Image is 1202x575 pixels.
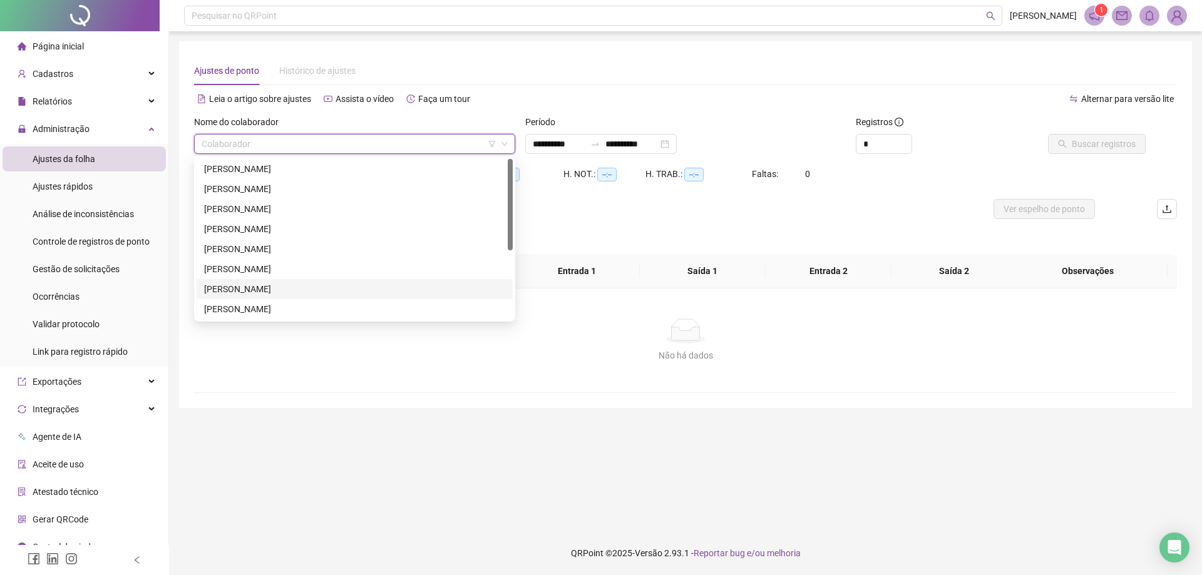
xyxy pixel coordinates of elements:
[197,159,513,179] div: EDNEI KAUÃ FARIA COSTA
[856,115,903,129] span: Registros
[197,219,513,239] div: EUDYSON FELICIANO DA SILVA SANTOS
[33,514,88,524] span: Gerar QRCode
[204,282,505,296] div: [PERSON_NAME]
[33,347,128,357] span: Link para registro rápido
[46,552,59,565] span: linkedin
[501,140,508,148] span: down
[1116,10,1128,21] span: mail
[406,94,415,103] span: history
[563,167,645,181] div: H. NOT.:
[18,487,26,496] span: solution
[18,405,26,414] span: sync
[324,94,332,103] span: youtube
[1159,532,1189,562] div: Open Intercom Messenger
[891,254,1017,288] th: Saída 2
[1081,94,1174,104] span: Alternar para versão lite
[279,66,356,76] span: Histórico de ajustes
[33,432,81,442] span: Agente de IA
[336,94,394,104] span: Assista o vídeo
[994,199,1095,219] button: Ver espelho de ponto
[33,377,81,387] span: Exportações
[33,154,95,164] span: Ajustes da folha
[18,97,26,106] span: file
[204,222,505,236] div: [PERSON_NAME]
[33,209,134,219] span: Análise de inconsistências
[590,139,600,149] span: to
[18,377,26,386] span: export
[18,460,26,469] span: audit
[33,237,150,247] span: Controle de registros de ponto
[684,168,704,181] span: --:--
[418,94,470,104] span: Faça um tour
[895,118,903,126] span: info-circle
[514,254,640,288] th: Entrada 1
[1162,204,1172,214] span: upload
[65,552,78,565] span: instagram
[1095,4,1107,16] sup: 1
[525,115,563,129] label: Período
[33,41,84,51] span: Página inicial
[18,515,26,524] span: qrcode
[33,96,72,106] span: Relatórios
[209,349,1162,362] div: Não há dados
[197,239,513,259] div: FELIPE DOS SANTOS NOGUEIRA
[18,42,26,51] span: home
[197,279,513,299] div: LUCAS AYRES DA SILVA
[640,254,766,288] th: Saída 1
[752,169,780,179] span: Faltas:
[28,552,40,565] span: facebook
[204,202,505,216] div: [PERSON_NAME]
[197,179,513,199] div: EDUARDO HENRIQUE DE FREITAS CORREA
[169,531,1202,575] footer: QRPoint © 2025 - 2.93.1 -
[133,556,141,564] span: left
[18,542,26,551] span: info-circle
[33,124,90,134] span: Administração
[194,115,287,129] label: Nome do colaborador
[590,139,600,149] span: swap-right
[1168,6,1186,25] img: 80778
[805,169,810,179] span: 0
[197,199,513,219] div: EMERSON HENRIQUE DOS SANTOS
[197,94,206,103] span: file-text
[482,167,563,181] div: HE 3:
[766,254,891,288] th: Entrada 2
[18,125,26,133] span: lock
[33,292,80,302] span: Ocorrências
[488,140,496,148] span: filter
[33,319,100,329] span: Validar protocolo
[1048,134,1146,154] button: Buscar registros
[33,404,79,414] span: Integrações
[1008,254,1168,288] th: Observações
[18,69,26,78] span: user-add
[204,162,505,176] div: [PERSON_NAME]
[1099,6,1104,14] span: 1
[204,242,505,256] div: [PERSON_NAME]
[1069,94,1078,103] span: swap
[33,459,84,469] span: Aceite de uso
[597,168,617,181] span: --:--
[33,487,98,497] span: Atestado técnico
[1144,10,1155,21] span: bell
[209,94,311,104] span: Leia o artigo sobre ajustes
[204,182,505,196] div: [PERSON_NAME]
[194,66,259,76] span: Ajustes de ponto
[1018,264,1158,278] span: Observações
[204,262,505,276] div: [PERSON_NAME]
[33,69,73,79] span: Cadastros
[33,181,93,191] span: Ajustes rápidos
[986,11,995,21] span: search
[635,548,662,558] span: Versão
[1010,9,1077,23] span: [PERSON_NAME]
[1089,10,1100,21] span: notification
[33,264,120,274] span: Gestão de solicitações
[197,259,513,279] div: JESSICA APARECIDA DE OLIVEIRA
[33,542,96,552] span: Central de ajuda
[197,299,513,319] div: LUIZ DAVID DA SILVA SOUZA
[204,302,505,316] div: [PERSON_NAME]
[645,167,752,181] div: H. TRAB.:
[694,548,801,558] span: Reportar bug e/ou melhoria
